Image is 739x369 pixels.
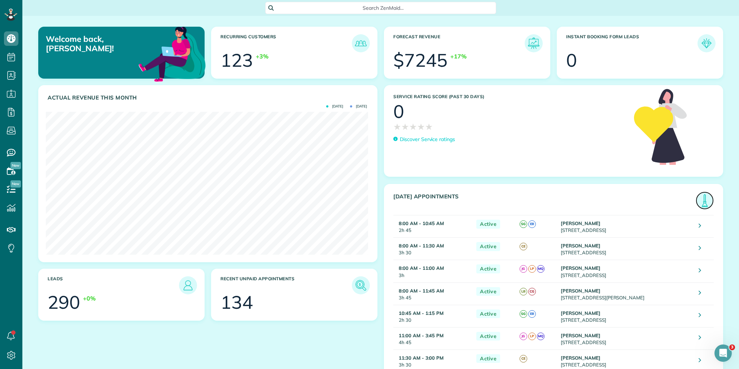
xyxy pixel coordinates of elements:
[559,305,693,327] td: [STREET_ADDRESS]
[393,102,404,120] div: 0
[350,105,367,108] span: [DATE]
[393,282,473,305] td: 3h 45
[399,220,444,226] strong: 8:00 AM - 10:45 AM
[520,355,527,363] span: CE
[559,282,693,305] td: [STREET_ADDRESS][PERSON_NAME]
[520,333,527,340] span: JG
[528,310,536,318] span: EB
[559,327,693,350] td: [STREET_ADDRESS]
[476,354,500,363] span: Active
[425,120,433,133] span: ★
[528,288,536,295] span: CG
[520,310,527,318] span: SG
[537,333,545,340] span: MQ
[476,309,500,319] span: Active
[399,355,443,361] strong: 11:30 AM - 3:00 PM
[526,36,541,50] img: icon_forecast_revenue-8c13a41c7ed35a8dcfafea3cbb826a0462acb37728057bba2d056411b612bbbe.png
[561,310,600,316] strong: [PERSON_NAME]
[699,36,714,50] img: icon_form_leads-04211a6a04a5b2264e4ee56bc0799ec3eb69b7e499cbb523a139df1d13a81ae0.png
[559,260,693,282] td: [STREET_ADDRESS]
[561,243,600,249] strong: [PERSON_NAME]
[220,51,253,69] div: 123
[399,265,444,271] strong: 8:00 AM - 11:00 AM
[83,294,96,303] div: +0%
[476,264,500,273] span: Active
[520,265,527,273] span: JG
[256,52,268,61] div: +3%
[393,327,473,350] td: 4h 45
[393,238,473,260] td: 3h 30
[399,310,443,316] strong: 10:45 AM - 1:15 PM
[561,265,600,271] strong: [PERSON_NAME]
[561,288,600,294] strong: [PERSON_NAME]
[696,192,713,209] img: icon_todays_appointments-901f7ab196bb0bea1936b74009e4eb5ffbc2d2711fa7634e0d609ed5ef32b18b.png
[393,215,473,238] td: 2h 45
[393,193,696,210] h3: [DATE] Appointments
[393,94,627,99] h3: Service Rating score (past 30 days)
[566,34,698,52] h3: Instant Booking Form Leads
[561,220,600,226] strong: [PERSON_NAME]
[220,34,352,52] h3: Recurring Customers
[561,355,600,361] strong: [PERSON_NAME]
[561,333,600,338] strong: [PERSON_NAME]
[566,51,577,69] div: 0
[393,260,473,282] td: 3h
[520,220,527,228] span: SG
[476,332,500,341] span: Active
[48,95,370,101] h3: Actual Revenue this month
[326,105,343,108] span: [DATE]
[354,278,368,293] img: icon_unpaid_appointments-47b8ce3997adf2238b356f14209ab4cced10bd1f174958f3ca8f1d0dd7fffeee.png
[48,293,80,311] div: 290
[46,34,152,53] p: Welcome back, [PERSON_NAME]!
[10,180,21,188] span: New
[10,162,21,169] span: New
[393,51,447,69] div: $7245
[409,120,417,133] span: ★
[220,293,253,311] div: 134
[528,333,536,340] span: LP
[393,136,455,143] a: Discover Service ratings
[450,52,467,61] div: +17%
[393,120,401,133] span: ★
[417,120,425,133] span: ★
[181,278,195,293] img: icon_leads-1bed01f49abd5b7fead27621c3d59655bb73ed531f8eeb49469d10e621d6b896.png
[399,288,444,294] strong: 8:00 AM - 11:45 AM
[714,344,732,362] iframe: Intercom live chat
[476,287,500,296] span: Active
[559,215,693,238] td: [STREET_ADDRESS]
[354,36,368,50] img: icon_recurring_customers-cf858462ba22bcd05b5a5880d41d6543d210077de5bb9ebc9590e49fd87d84ed.png
[399,243,444,249] strong: 8:00 AM - 11:30 AM
[528,220,536,228] span: EB
[476,220,500,229] span: Active
[400,136,455,143] p: Discover Service ratings
[401,120,409,133] span: ★
[537,265,545,273] span: MQ
[399,333,443,338] strong: 11:00 AM - 3:45 PM
[476,242,500,251] span: Active
[729,344,735,350] span: 3
[520,243,527,250] span: CE
[528,265,536,273] span: LP
[393,34,525,52] h3: Forecast Revenue
[559,238,693,260] td: [STREET_ADDRESS]
[520,288,527,295] span: LB
[48,276,179,294] h3: Leads
[220,276,352,294] h3: Recent unpaid appointments
[393,305,473,327] td: 2h 30
[137,18,207,88] img: dashboard_welcome-42a62b7d889689a78055ac9021e634bf52bae3f8056760290aed330b23ab8690.png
